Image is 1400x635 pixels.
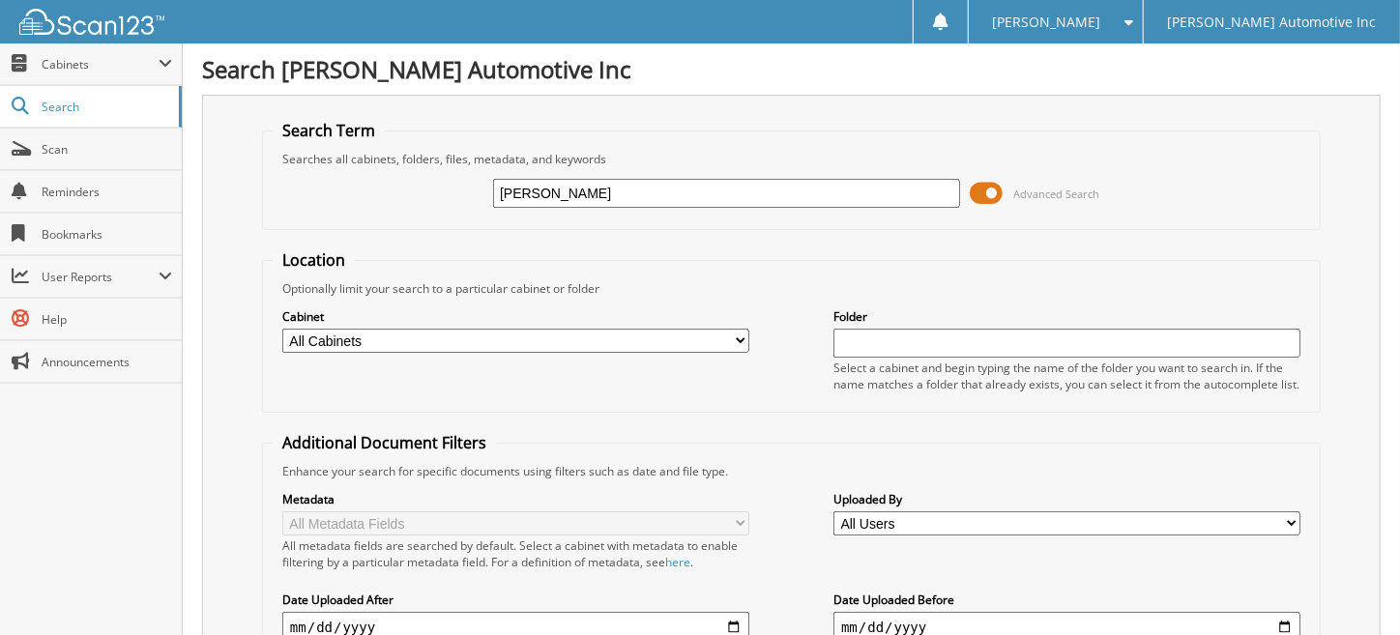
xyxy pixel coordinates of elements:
div: Select a cabinet and begin typing the name of the folder you want to search in. If the name match... [833,360,1300,392]
div: All metadata fields are searched by default. Select a cabinet with metadata to enable filtering b... [282,537,749,570]
legend: Additional Document Filters [273,432,496,453]
span: [PERSON_NAME] Automotive Inc [1168,16,1377,28]
div: Enhance your search for specific documents using filters such as date and file type. [273,463,1310,479]
span: Reminders [42,184,172,200]
legend: Location [273,249,355,271]
span: Search [42,99,169,115]
span: Announcements [42,354,172,370]
div: Searches all cabinets, folders, files, metadata, and keywords [273,151,1310,167]
iframe: Chat Widget [1303,542,1400,635]
label: Metadata [282,491,749,507]
span: Scan [42,141,172,158]
label: Cabinet [282,308,749,325]
span: Cabinets [42,56,159,72]
label: Date Uploaded Before [833,592,1300,608]
span: Help [42,311,172,328]
a: here [665,554,690,570]
legend: Search Term [273,120,385,141]
span: Advanced Search [1013,187,1099,201]
div: Optionally limit your search to a particular cabinet or folder [273,280,1310,297]
img: scan123-logo-white.svg [19,9,164,35]
h1: Search [PERSON_NAME] Automotive Inc [202,53,1381,85]
span: Bookmarks [42,226,172,243]
span: User Reports [42,269,159,285]
label: Folder [833,308,1300,325]
span: [PERSON_NAME] [993,16,1101,28]
label: Date Uploaded After [282,592,749,608]
label: Uploaded By [833,491,1300,507]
